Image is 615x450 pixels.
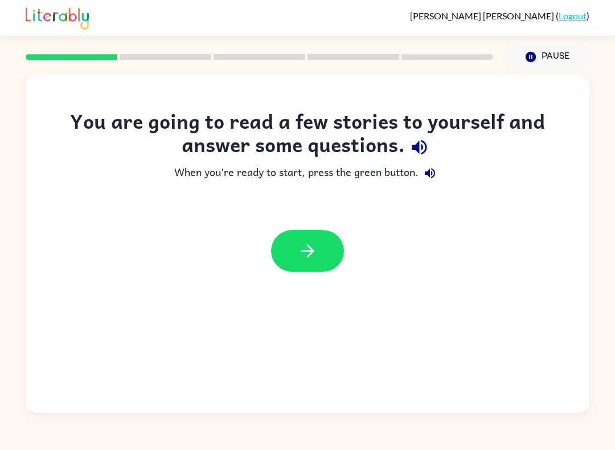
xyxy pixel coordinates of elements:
[507,44,589,70] button: Pause
[559,10,587,21] a: Logout
[26,5,89,30] img: Literably
[410,10,556,21] span: [PERSON_NAME] [PERSON_NAME]
[410,10,589,21] div: ( )
[48,109,567,162] div: You are going to read a few stories to yourself and answer some questions.
[48,162,567,185] div: When you're ready to start, press the green button.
